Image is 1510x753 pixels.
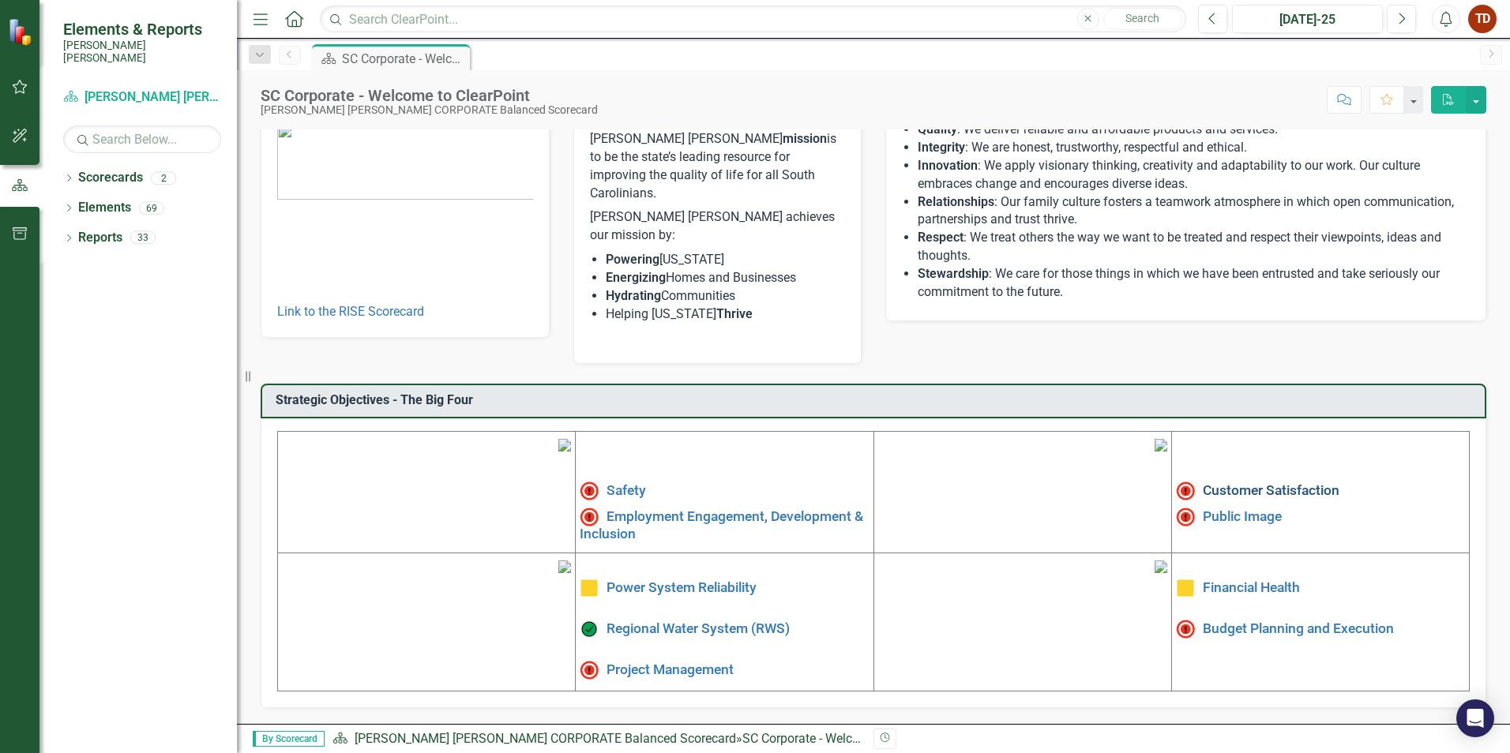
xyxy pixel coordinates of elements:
strong: Hydrating [606,288,661,303]
strong: mission [783,131,827,146]
a: Employment Engagement, Development & Inclusion [580,508,863,541]
p: [PERSON_NAME] [PERSON_NAME] is to be the state’s leading resource for improving the quality of li... [590,130,846,205]
span: By Scorecard [253,731,325,747]
img: mceclip2%20v3.png [1155,439,1167,451]
img: High Alert [580,481,599,500]
div: [DATE]-25 [1238,10,1377,29]
a: Scorecards [78,169,143,187]
img: Not Meeting Target [580,661,599,680]
span: Elements & Reports [63,20,221,39]
div: SC Corporate - Welcome to ClearPoint [342,49,466,69]
small: [PERSON_NAME] [PERSON_NAME] [63,39,221,65]
div: SC Corporate - Welcome to ClearPoint [261,87,598,104]
a: Power System Reliability [607,579,757,595]
a: [PERSON_NAME] [PERSON_NAME] CORPORATE Balanced Scorecard [355,731,736,746]
div: [PERSON_NAME] [PERSON_NAME] CORPORATE Balanced Scorecard [261,104,598,116]
li: : We treat others the way we want to be treated and respect their viewpoints, ideas and thoughts. [918,229,1470,265]
div: SC Corporate - Welcome to ClearPoint [742,731,952,746]
li: Communities [606,287,846,305]
strong: Relationships [918,194,994,209]
div: » [332,730,862,748]
img: On Target [580,620,599,639]
strong: Innovation [918,158,978,173]
li: : Our family culture fosters a teamwork atmosphere in which open communication, partnerships and ... [918,193,1470,230]
strong: Energizing [606,270,666,285]
span: Search [1125,12,1159,24]
input: Search Below... [63,126,221,153]
li: : We deliver reliable and affordable products and services. [918,121,1470,139]
a: Financial Health [1203,579,1300,595]
img: Caution [1176,579,1195,598]
a: [PERSON_NAME] [PERSON_NAME] CORPORATE Balanced Scorecard [63,88,221,107]
li: [US_STATE] [606,251,846,269]
h3: Strategic Objectives - The Big Four [276,393,1477,407]
img: Caution [580,579,599,598]
strong: Quality [918,122,957,137]
strong: Respect [918,230,963,245]
strong: Powering [606,252,659,267]
img: mceclip4.png [1155,560,1167,573]
div: 33 [130,231,156,245]
strong: Integrity [918,140,965,155]
a: Customer Satisfaction [1203,482,1339,498]
a: Budget Planning and Execution [1203,620,1394,636]
img: Not Meeting Target [1176,508,1195,526]
p: [PERSON_NAME] [PERSON_NAME] achieves our mission by: [590,205,846,248]
li: : We apply visionary thinking, creativity and adaptability to our work. Our culture embraces chan... [918,157,1470,193]
a: Regional Water System (RWS) [607,620,790,636]
img: High Alert [1176,481,1195,500]
button: [DATE]-25 [1232,5,1383,33]
img: mceclip1%20v4.png [558,439,571,451]
div: 2 [151,171,176,185]
div: 69 [139,201,164,215]
strong: Stewardship [918,266,989,281]
button: TD [1468,5,1497,33]
li: Helping [US_STATE] [606,305,846,324]
li: : We care for those things in which we have been entrusted and take seriously our commitment to t... [918,265,1470,302]
strong: Thrive [716,306,753,321]
input: Search ClearPoint... [320,6,1186,33]
a: Safety [607,482,646,498]
a: Public Image [1203,508,1282,523]
a: Reports [78,229,122,247]
div: Open Intercom Messenger [1456,699,1494,737]
a: Elements [78,199,131,217]
img: Not Meeting Target [1176,620,1195,639]
img: ClearPoint Strategy [8,18,36,46]
img: Not Meeting Target [580,508,599,526]
a: Link to the RISE Scorecard [277,304,424,319]
a: Project Management [607,661,734,677]
button: Search [1103,8,1182,30]
img: mceclip3%20v3.png [558,560,571,573]
li: Homes and Businesses [606,269,846,287]
li: : We are honest, trustworthy, respectful and ethical. [918,139,1470,157]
